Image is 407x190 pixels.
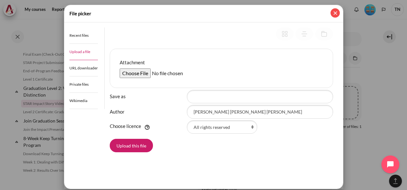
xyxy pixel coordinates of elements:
img: Help with Choose licence [144,124,150,130]
a: URL downloader [69,60,98,76]
span: Wikimedia [69,98,87,103]
h3: File picker [69,10,91,17]
span: URL downloader [69,66,98,70]
a: Wikimedia [69,93,98,109]
button: Close [331,8,340,18]
a: Private files [69,76,98,93]
span: Upload a file [69,49,90,54]
label: Author [110,108,184,115]
label: Save as [110,93,184,100]
label: Choose licence [110,123,141,130]
span: Private files [69,82,89,87]
a: Upload a file [69,44,98,60]
a: Recent files [69,28,98,44]
span: Recent files [69,33,89,38]
a: Help [143,124,151,130]
button: Upload this file [110,139,153,152]
label: Attachment [120,59,145,66]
